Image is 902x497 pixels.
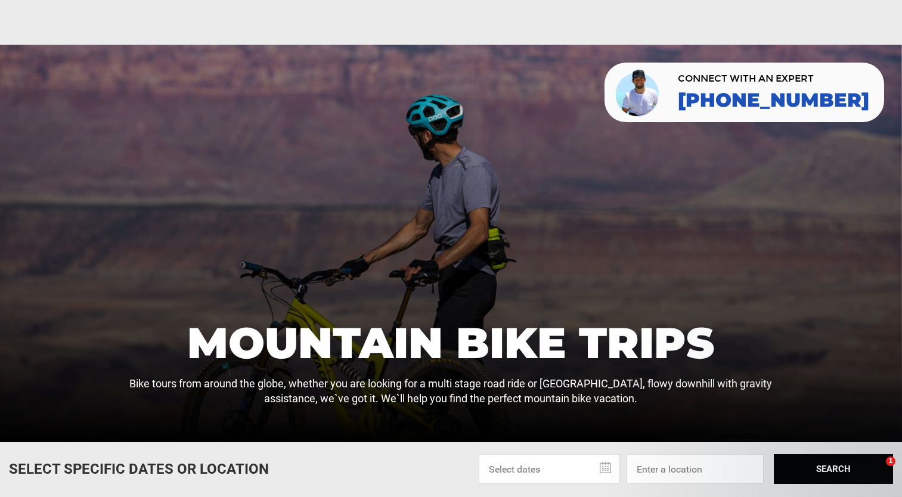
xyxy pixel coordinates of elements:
[886,456,895,466] span: 1
[9,459,269,479] p: Select Specific Dates Or Location
[613,67,663,117] img: contact our team
[678,74,869,83] span: CONNECT WITH AN EXPERT
[119,376,783,406] p: Bike tours from around the globe, whether you are looking for a multi stage road ride or [GEOGRAP...
[627,454,764,484] input: Enter a location
[119,321,783,364] h1: Mountain Bike Trips
[861,456,890,485] iframe: Intercom live chat
[479,454,619,484] input: Select dates
[678,89,869,111] a: [PHONE_NUMBER]
[774,454,893,484] button: SEARCH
